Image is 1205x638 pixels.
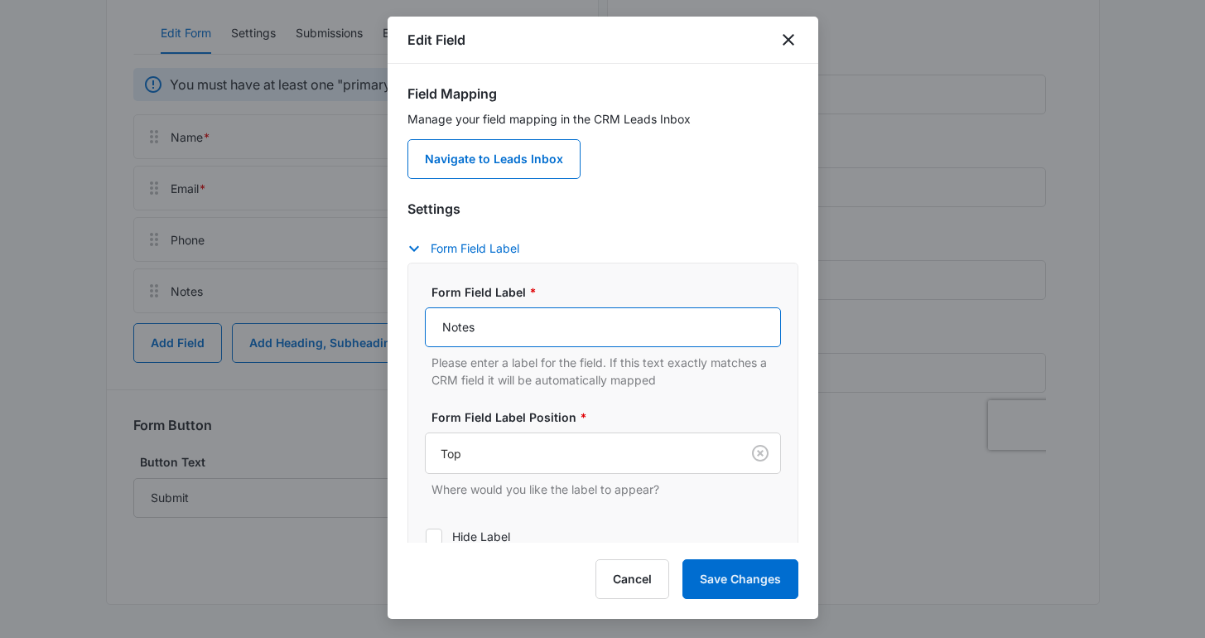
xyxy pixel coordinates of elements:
button: close [778,30,798,50]
button: Clear [747,440,774,466]
h3: Field Mapping [407,84,798,104]
button: Form Field Label [407,239,536,259]
label: Form Field Label Position [431,408,788,426]
p: Where would you like the label to appear? [431,481,781,498]
label: Form Field Label [431,283,788,301]
p: Please enter a label for the field. If this text exactly matches a CRM field it will be automatic... [431,354,781,389]
a: Navigate to Leads Inbox [407,139,581,179]
span: Submit [11,379,52,394]
iframe: reCAPTCHA [327,362,539,412]
h1: Edit Field [407,30,465,50]
p: Manage your field mapping in the CRM Leads Inbox [407,110,798,128]
h3: Settings [407,199,798,219]
input: Form Field Label [425,307,781,347]
button: Cancel [595,559,669,599]
label: Hide Label [425,528,781,545]
button: Save Changes [682,559,798,599]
